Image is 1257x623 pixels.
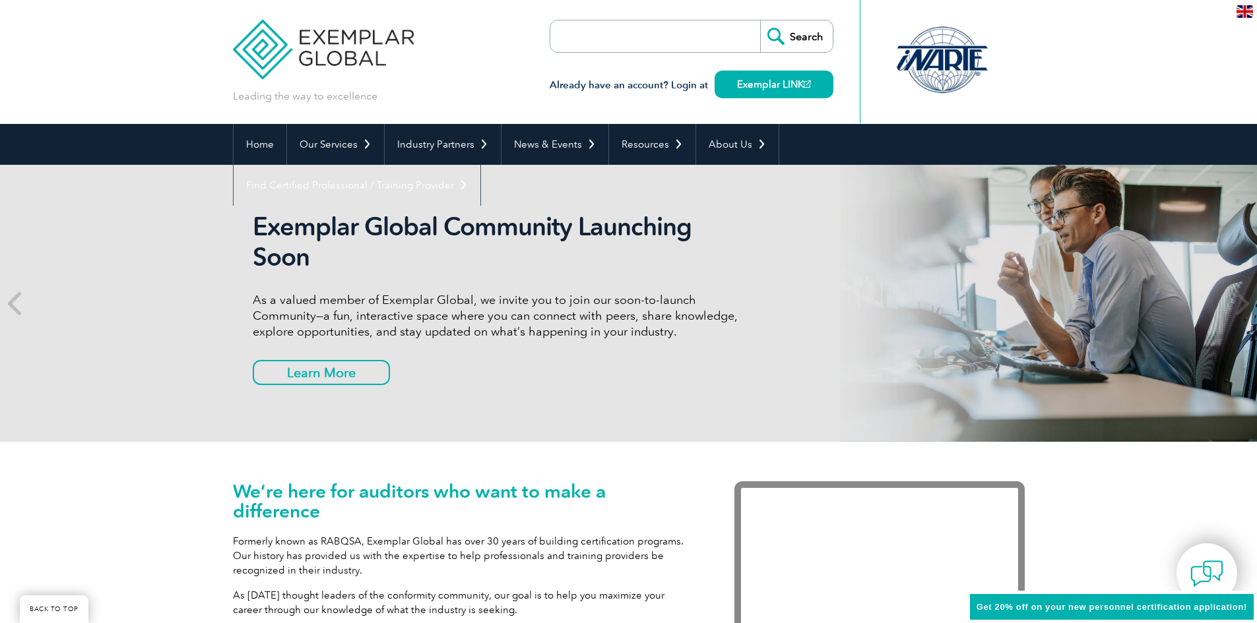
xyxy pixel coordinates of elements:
img: en [1237,5,1253,18]
span: Get 20% off on your new personnel certification application! [977,602,1247,612]
a: About Us [696,124,779,165]
input: Search [760,20,833,52]
img: open_square.png [804,80,811,88]
a: News & Events [501,124,608,165]
h3: Already have an account? Login at [550,77,833,94]
p: Formerly known as RABQSA, Exemplar Global has over 30 years of building certification programs. O... [233,534,695,578]
img: contact-chat.png [1190,557,1223,590]
a: BACK TO TOP [20,595,88,623]
a: Find Certified Professional / Training Provider [234,165,480,206]
p: As a valued member of Exemplar Global, we invite you to join our soon-to-launch Community—a fun, ... [253,292,748,340]
h1: We’re here for auditors who want to make a difference [233,481,695,521]
a: Industry Partners [385,124,501,165]
a: Exemplar LINK [715,71,833,98]
a: Resources [609,124,695,165]
p: As [DATE] thought leaders of the conformity community, our goal is to help you maximize your care... [233,588,695,617]
a: Learn More [253,360,390,385]
h2: Exemplar Global Community Launching Soon [253,212,748,272]
p: Leading the way to excellence [233,89,377,104]
a: Home [234,124,286,165]
a: Our Services [287,124,384,165]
